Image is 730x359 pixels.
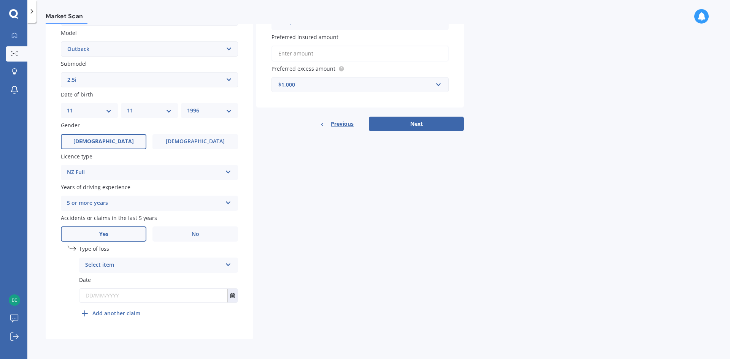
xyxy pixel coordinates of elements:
[227,289,238,302] button: Select date
[79,245,109,253] span: Type of loss
[92,309,140,317] b: Add another claim
[369,117,464,131] button: Next
[271,33,338,41] span: Preferred insured amount
[61,60,87,67] span: Submodel
[73,138,134,145] span: [DEMOGRAPHIC_DATA]
[331,118,354,130] span: Previous
[67,199,222,208] div: 5 or more years
[61,153,92,160] span: Licence type
[271,46,449,62] input: Enter amount
[166,138,225,145] span: [DEMOGRAPHIC_DATA]
[79,289,227,302] input: DD/MM/YYYY
[46,13,87,23] span: Market Scan
[61,29,77,36] span: Model
[67,168,222,177] div: NZ Full
[9,294,20,306] img: 0324e5be69084857bb66cddcd890f795
[61,122,80,129] span: Gender
[61,91,93,98] span: Date of birth
[61,214,157,221] span: Accidents or claims in the last 5 years
[278,81,433,89] div: $1,000
[79,276,91,283] span: Date
[192,231,199,237] span: No
[99,231,108,237] span: Yes
[85,261,222,270] div: Select item
[61,183,130,191] span: Years of driving experience
[271,65,335,72] span: Preferred excess amount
